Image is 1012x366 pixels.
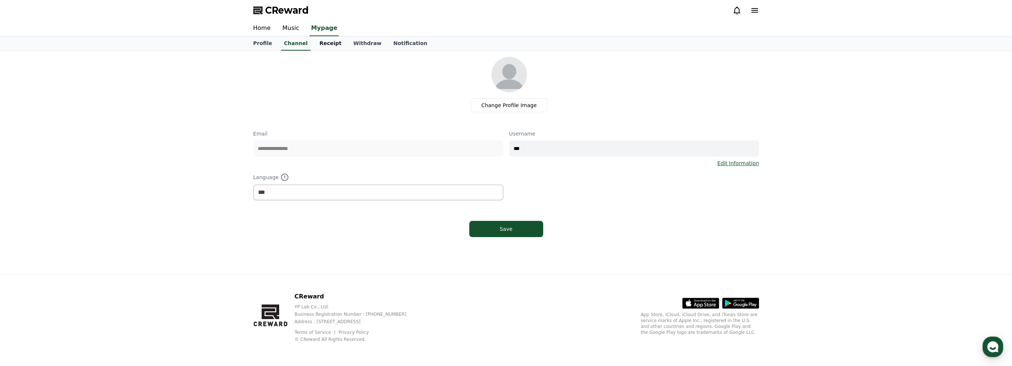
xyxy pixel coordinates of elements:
a: Edit Information [717,160,759,167]
p: App Store, iCloud, iCloud Drive, and iTunes Store are service marks of Apple Inc., registered in ... [641,312,759,335]
label: Change Profile Image [471,98,548,112]
a: Settings [95,234,142,253]
p: Email [253,130,503,137]
p: YP Lab Co., Ltd. [294,304,418,310]
button: Save [469,221,543,237]
a: Channel [281,37,311,51]
a: Profile [247,37,278,51]
p: Language [253,173,503,182]
a: Home [2,234,49,253]
a: CReward [253,4,309,16]
img: profile_image [491,57,527,92]
a: Mypage [309,21,339,36]
a: Withdraw [347,37,387,51]
span: Messages [61,246,83,252]
span: Home [19,245,32,251]
a: Home [247,21,277,36]
p: Business Registration Number : [PHONE_NUMBER] [294,311,418,317]
p: CReward [294,292,418,301]
a: Messages [49,234,95,253]
a: Receipt [314,37,348,51]
span: Settings [109,245,128,251]
span: CReward [265,4,309,16]
p: Address : [STREET_ADDRESS] [294,319,418,325]
a: Terms of Service [294,330,336,335]
p: Username [509,130,759,137]
p: © CReward All Rights Reserved. [294,336,418,342]
div: Save [484,225,528,233]
a: Notification [387,37,433,51]
a: Privacy Policy [339,330,369,335]
a: Music [277,21,305,36]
